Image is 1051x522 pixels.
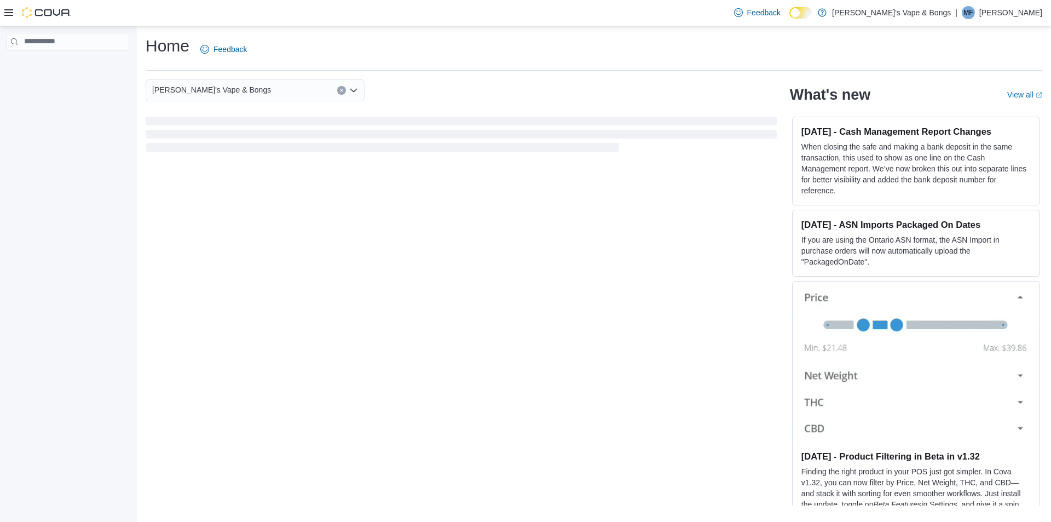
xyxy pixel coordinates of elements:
[789,7,812,19] input: Dark Mode
[963,6,973,19] span: MF
[790,86,870,104] h2: What's new
[801,126,1031,137] h3: [DATE] - Cash Management Report Changes
[1007,90,1042,99] a: View allExternal link
[873,500,921,509] em: Beta Features
[349,86,358,95] button: Open list of options
[801,234,1031,267] p: If you are using the Ontario ASN format, the ASN Import in purchase orders will now automatically...
[152,83,271,96] span: [PERSON_NAME]'s Vape & Bongs
[22,7,71,18] img: Cova
[955,6,957,19] p: |
[7,53,129,79] nav: Complex example
[979,6,1042,19] p: [PERSON_NAME]
[730,2,785,24] a: Feedback
[146,119,777,154] span: Loading
[801,451,1031,462] h3: [DATE] - Product Filtering in Beta in v1.32
[1036,92,1042,99] svg: External link
[962,6,975,19] div: Mark Fuller
[832,6,951,19] p: [PERSON_NAME]'s Vape & Bongs
[801,466,1031,521] p: Finding the right product in your POS just got simpler. In Cova v1.32, you can now filter by Pric...
[213,44,247,55] span: Feedback
[196,38,251,60] a: Feedback
[801,219,1031,230] h3: [DATE] - ASN Imports Packaged On Dates
[747,7,781,18] span: Feedback
[801,141,1031,196] p: When closing the safe and making a bank deposit in the same transaction, this used to show as one...
[337,86,346,95] button: Clear input
[146,35,189,57] h1: Home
